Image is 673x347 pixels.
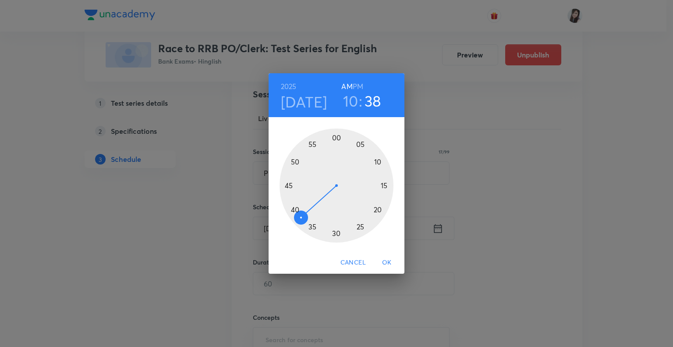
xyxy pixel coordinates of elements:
button: AM [341,80,352,93]
span: Cancel [340,257,366,268]
button: OK [373,254,401,271]
h3: : [359,92,362,110]
button: PM [353,80,363,93]
span: OK [376,257,397,268]
button: 2025 [281,80,297,93]
button: 38 [365,92,381,110]
button: Cancel [337,254,369,271]
button: 10 [343,92,358,110]
button: [DATE] [281,93,327,111]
